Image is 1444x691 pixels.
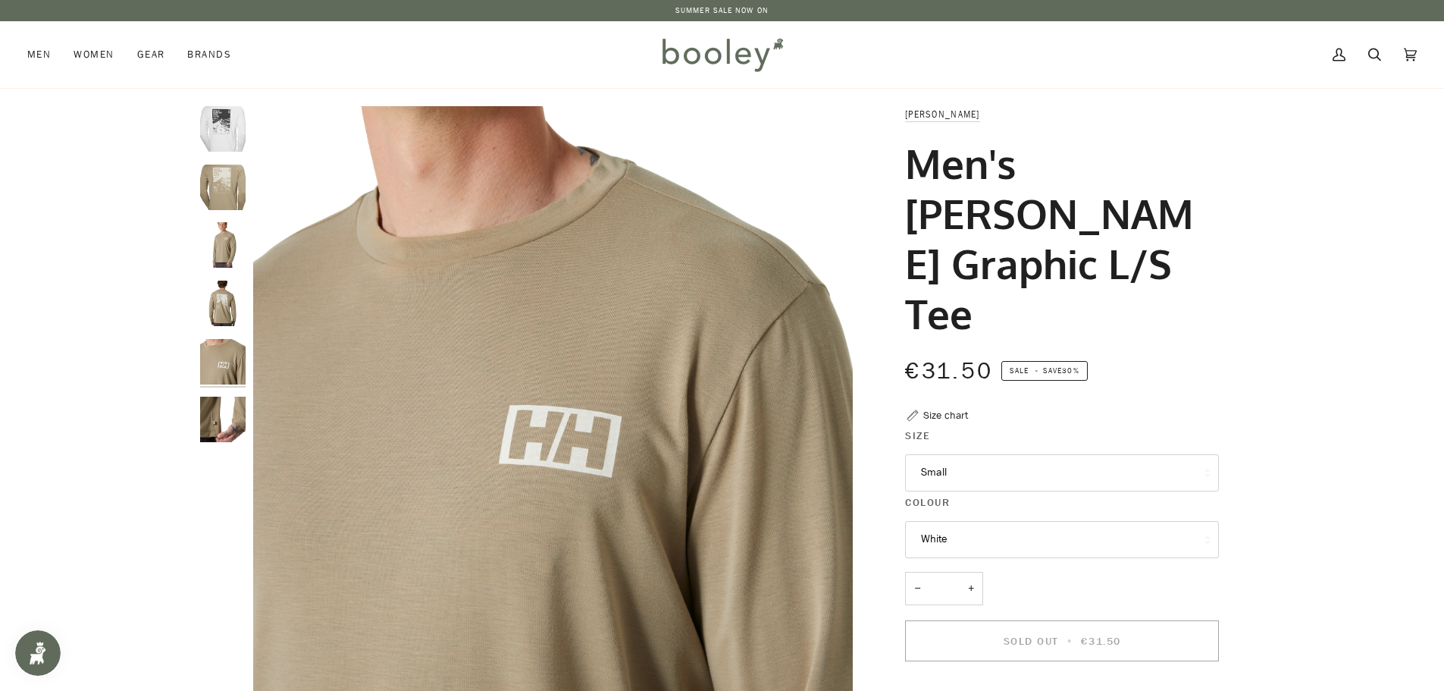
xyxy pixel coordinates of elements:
[1062,365,1079,376] span: 30%
[200,106,246,152] img: Helly Hansen Men's Skog Graphic L/S Tee White - Booley Galway
[905,108,979,121] a: [PERSON_NAME]
[74,47,114,62] span: Women
[1031,365,1043,376] em: •
[1063,634,1077,649] span: •
[905,428,930,444] span: Size
[1001,361,1088,381] span: Save
[200,339,246,385] img: Helly Hansen Men's Skog Graphic L/S Tee Pebble - Booley Galway
[905,620,1219,661] button: Sold Out • €31.50
[905,356,993,387] span: €31.50
[200,281,246,326] img: Helly Hansen Men's Skog Graphic L/S Tee Pebble - Booley Galway
[1081,634,1120,649] span: €31.50
[675,5,769,16] a: SUMMER SALE NOW ON
[200,222,246,268] img: Helly Hansen Men's Skog Graphic L/S Tee Pebble - Booley Galway
[959,572,983,606] button: +
[15,630,61,676] iframe: Button to open loyalty program pop-up
[905,521,1219,558] button: White
[656,33,788,77] img: Booley
[200,397,246,442] img: Helly Hansen Men's Skog Graphic L/S Tee Pebble - Booley Galway
[905,138,1208,339] h1: Men's [PERSON_NAME] Graphic L/S Tee
[137,47,165,62] span: Gear
[176,21,243,88] a: Brands
[200,165,246,210] img: Helly Hansen Men's Skog Graphic L/S Tee Pebble - Booley Galway
[905,572,983,606] input: Quantity
[905,495,950,510] span: Colour
[905,572,929,606] button: −
[923,407,968,423] div: Size chart
[27,47,51,62] span: Men
[126,21,177,88] a: Gear
[1010,365,1029,376] span: Sale
[1004,634,1059,649] span: Sold Out
[62,21,125,88] a: Women
[27,21,62,88] a: Men
[905,454,1219,492] button: Small
[187,47,231,62] span: Brands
